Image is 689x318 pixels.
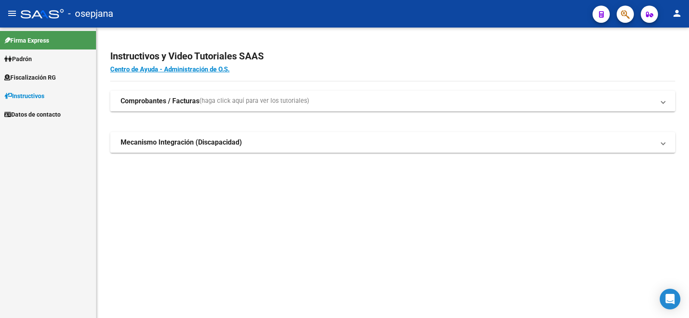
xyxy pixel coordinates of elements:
span: Instructivos [4,91,44,101]
strong: Comprobantes / Facturas [121,96,199,106]
mat-icon: person [672,8,682,19]
span: Datos de contacto [4,110,61,119]
h2: Instructivos y Video Tutoriales SAAS [110,48,675,65]
span: Fiscalización RG [4,73,56,82]
div: Open Intercom Messenger [660,289,680,309]
span: - osepjana [68,4,113,23]
a: Centro de Ayuda - Administración de O.S. [110,65,230,73]
span: Padrón [4,54,32,64]
mat-icon: menu [7,8,17,19]
strong: Mecanismo Integración (Discapacidad) [121,138,242,147]
span: (haga click aquí para ver los tutoriales) [199,96,309,106]
mat-expansion-panel-header: Mecanismo Integración (Discapacidad) [110,132,675,153]
mat-expansion-panel-header: Comprobantes / Facturas(haga click aquí para ver los tutoriales) [110,91,675,111]
span: Firma Express [4,36,49,45]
